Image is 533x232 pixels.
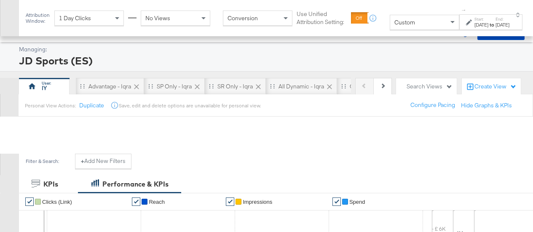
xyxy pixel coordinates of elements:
[42,84,47,92] div: IY
[81,157,84,165] strong: +
[42,199,72,205] span: Clicks (Link)
[25,197,34,206] a: ✔
[157,83,192,91] div: SP only - Iqra
[460,9,468,12] span: ↑
[226,197,234,206] a: ✔
[474,21,488,28] div: [DATE]
[349,199,365,205] span: Spend
[132,197,140,206] a: ✔
[88,83,131,91] div: Advantage - Iqra
[43,179,58,189] div: KPIs
[102,179,169,189] div: Performance & KPIs
[496,21,509,28] div: [DATE]
[25,158,59,164] div: Filter & Search:
[148,84,153,88] div: Drag to reorder tab
[149,199,165,205] span: Reach
[496,16,509,22] label: End:
[228,14,258,22] span: Conversion
[19,45,522,53] div: Managing:
[19,53,522,68] div: JD Sports (ES)
[75,154,131,169] button: +Add New Filters
[243,199,272,205] span: Impressions
[474,83,517,91] div: Create View
[145,14,170,22] span: No Views
[474,16,488,22] label: Start:
[404,98,461,113] button: Configure Pacing
[461,101,512,109] button: Hide Graphs & KPIs
[59,14,91,22] span: 1 Day Clicks
[29,29,59,36] a: Dashboard
[350,83,385,91] div: Catalog Sales
[270,84,275,88] div: Drag to reorder tab
[332,197,341,206] a: ✔
[209,84,214,88] div: Drag to reorder tab
[18,29,29,36] span: /
[119,102,261,109] div: Save, edit and delete options are unavailable for personal view.
[279,83,324,91] div: All Dynamic - Iqra
[407,83,453,91] div: Search Views
[8,29,18,36] span: Ads
[25,12,50,24] div: Attribution Window:
[341,84,346,88] div: Drag to reorder tab
[79,101,104,109] button: Duplicate
[217,83,253,91] div: SR only - Iqra
[297,10,348,26] label: Use Unified Attribution Setting:
[80,84,85,88] div: Drag to reorder tab
[488,21,496,28] strong: to
[25,102,76,109] div: Personal View Actions:
[394,19,415,26] span: Custom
